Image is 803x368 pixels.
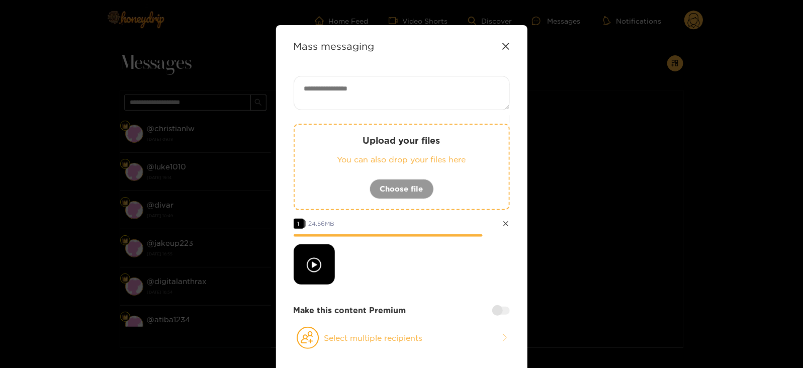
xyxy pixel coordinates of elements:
span: 24.56 MB [309,220,335,227]
strong: Make this content Premium [294,305,406,316]
p: You can also drop your files here [315,154,489,165]
button: Choose file [370,179,434,199]
button: Select multiple recipients [294,326,510,349]
p: Upload your files [315,135,489,146]
span: 1 [294,219,304,229]
strong: Mass messaging [294,40,375,52]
